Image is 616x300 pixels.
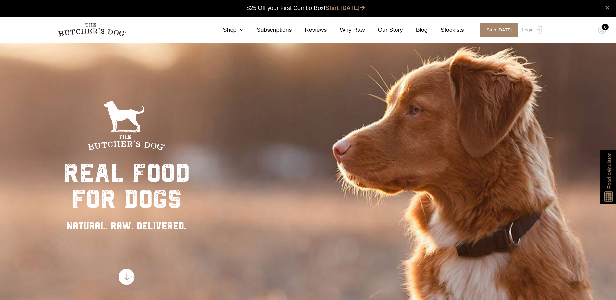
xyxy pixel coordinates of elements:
div: 0 [602,24,609,30]
img: TBD_Cart-Empty.png [598,26,606,34]
div: real food for dogs [63,160,190,212]
a: close [605,4,610,12]
a: Shop [210,26,244,34]
a: Login [521,23,542,37]
span: Start [DATE] [480,23,519,37]
a: Why Raw [327,26,365,34]
a: Start [DATE] [474,23,521,37]
a: Our Story [365,26,403,34]
div: NATURAL. RAW. DELIVERED. [63,219,190,233]
a: Blog [403,26,428,34]
span: Food calculator [605,153,613,189]
a: Subscriptions [244,26,292,34]
a: Stockists [428,26,464,34]
a: Reviews [292,26,327,34]
a: Start [DATE] [325,5,365,11]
